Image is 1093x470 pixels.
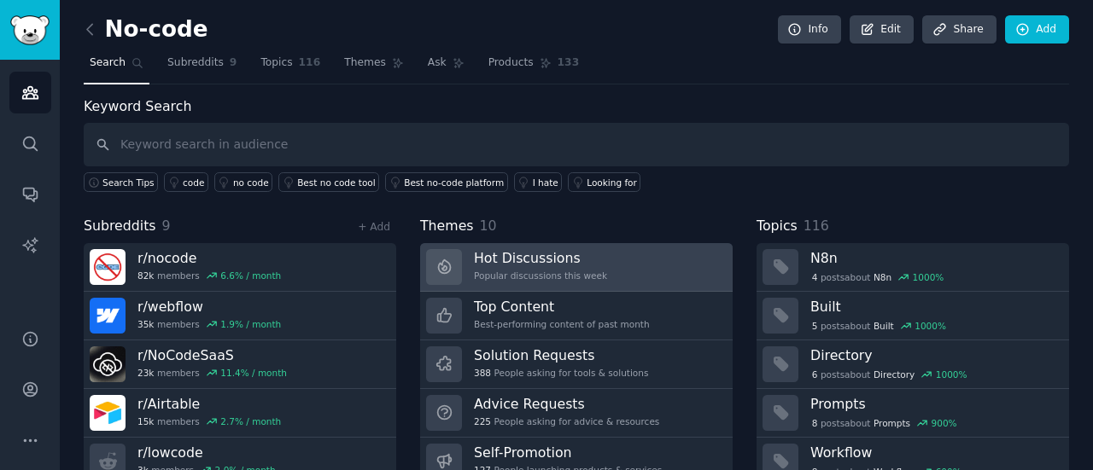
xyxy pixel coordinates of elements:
[137,346,287,364] h3: r/ NoCodeSaaS
[420,340,733,389] a: Solution Requests388People asking for tools & solutions
[810,249,1057,267] h3: N8n
[220,318,281,330] div: 1.9 % / month
[214,172,272,192] a: no code
[137,318,281,330] div: members
[587,177,637,189] div: Looking for
[474,415,491,427] span: 225
[183,177,204,189] div: code
[932,417,957,429] div: 900 %
[810,318,948,334] div: post s about
[568,172,640,192] a: Looking for
[220,367,287,379] div: 11.4 % / month
[167,55,224,71] span: Subreddits
[84,389,396,438] a: r/Airtable15kmembers2.7% / month
[757,292,1069,340] a: Built5postsaboutBuilt1000%
[90,346,126,382] img: NoCodeSaaS
[137,298,281,316] h3: r/ webflow
[474,415,659,427] div: People asking for advice & resources
[137,395,281,413] h3: r/ Airtable
[299,55,321,71] span: 116
[488,55,534,71] span: Products
[420,216,474,237] span: Themes
[137,318,154,330] span: 35k
[420,389,733,438] a: Advice Requests225People asking for advice & resources
[422,49,471,84] a: Ask
[428,55,447,71] span: Ask
[90,395,126,431] img: Airtable
[84,292,396,340] a: r/webflow35kmembers1.9% / month
[812,417,818,429] span: 8
[474,444,662,461] h3: Self-Promotion
[90,249,126,285] img: nocode
[161,49,243,84] a: Subreddits9
[804,218,829,234] span: 116
[474,318,650,330] div: Best-performing content of past month
[922,15,996,44] a: Share
[874,271,891,283] span: N8n
[102,177,155,189] span: Search Tips
[84,340,396,389] a: r/NoCodeSaaS23kmembers11.4% / month
[90,55,126,71] span: Search
[1005,15,1069,44] a: Add
[558,55,580,71] span: 133
[482,49,585,84] a: Products133
[810,444,1057,461] h3: Workflow
[84,123,1069,166] input: Keyword search in audience
[84,49,149,84] a: Search
[874,417,910,429] span: Prompts
[254,49,326,84] a: Topics116
[936,368,967,380] div: 1000 %
[810,270,945,285] div: post s about
[810,415,958,431] div: post s about
[137,367,154,379] span: 23k
[230,55,237,71] span: 9
[84,16,208,44] h2: No-code
[757,216,798,237] span: Topics
[164,172,208,192] a: code
[810,298,1057,316] h3: Built
[344,55,386,71] span: Themes
[137,270,154,281] span: 82k
[757,389,1069,438] a: Prompts8postsaboutPrompts900%
[84,98,191,114] label: Keyword Search
[474,367,648,379] div: People asking for tools & solutions
[84,172,158,192] button: Search Tips
[137,415,281,427] div: members
[137,444,276,461] h3: r/ lowcode
[480,218,497,234] span: 10
[338,49,410,84] a: Themes
[812,368,818,380] span: 6
[514,172,563,192] a: I hate
[474,249,607,267] h3: Hot Discussions
[915,320,946,332] div: 1000 %
[810,367,968,382] div: post s about
[137,367,287,379] div: members
[358,221,390,233] a: + Add
[220,415,281,427] div: 2.7 % / month
[385,172,507,192] a: Best no-code platform
[757,340,1069,389] a: Directory6postsaboutDirectory1000%
[404,177,504,189] div: Best no-code platform
[137,270,281,281] div: members
[533,177,558,189] div: I hate
[810,395,1057,413] h3: Prompts
[874,368,915,380] span: Directory
[874,320,894,332] span: Built
[297,177,376,189] div: Best no code tool
[474,298,650,316] h3: Top Content
[474,367,491,379] span: 388
[474,270,607,281] div: Popular discussions this week
[420,292,733,340] a: Top ContentBest-performing content of past month
[137,249,281,267] h3: r/ nocode
[420,243,733,292] a: Hot DiscussionsPopular discussions this week
[474,346,648,364] h3: Solution Requests
[220,270,281,281] div: 6.6 % / month
[850,15,914,44] a: Edit
[757,243,1069,292] a: N8n4postsaboutN8n1000%
[84,243,396,292] a: r/nocode82kmembers6.6% / month
[278,172,379,192] a: Best no code tool
[84,216,156,237] span: Subreddits
[162,218,171,234] span: 9
[137,415,154,427] span: 15k
[778,15,841,44] a: Info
